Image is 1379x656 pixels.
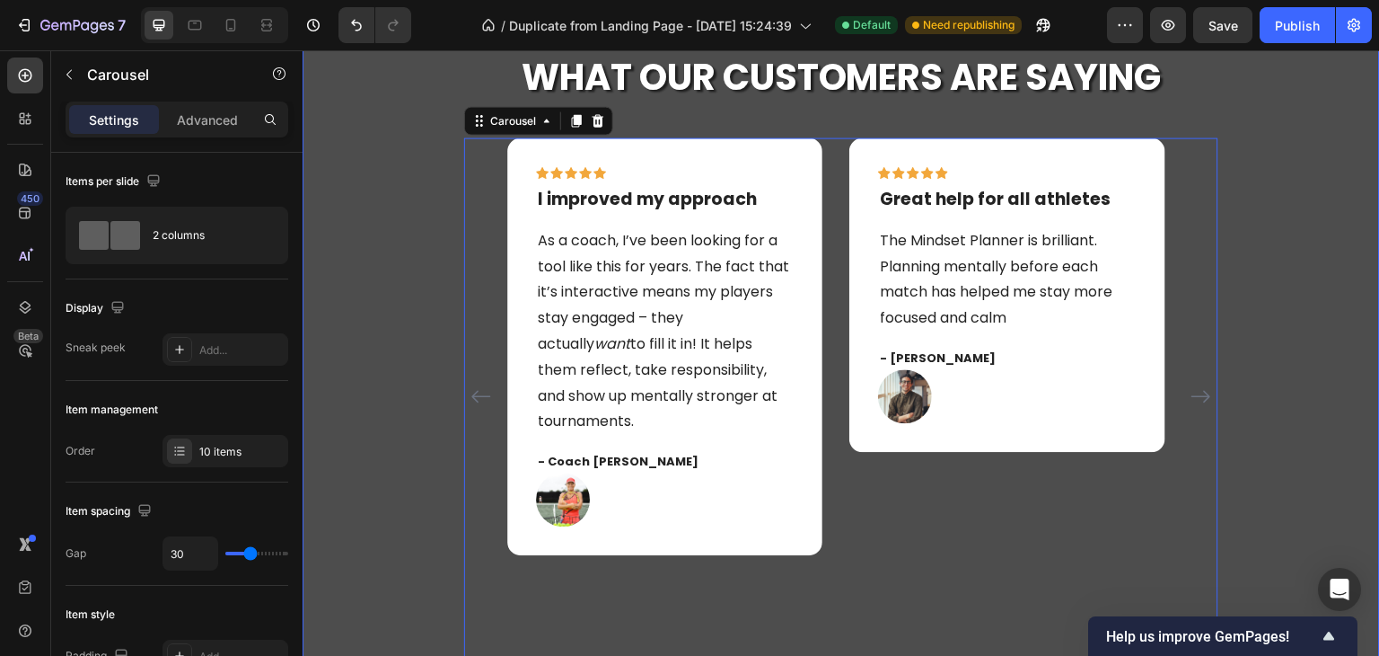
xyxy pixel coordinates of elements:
[66,340,126,356] div: Sneak peek
[1106,625,1339,647] button: Show survey - Help us improve GemPages!
[153,215,262,256] div: 2 columns
[303,50,1379,656] iframe: Design area
[7,7,134,43] button: 7
[17,191,43,206] div: 450
[13,329,43,343] div: Beta
[578,137,833,160] p: Great help for all athletes
[199,444,284,460] div: 10 items
[177,111,238,129] p: Advanced
[199,342,284,359] div: Add...
[1318,568,1361,611] div: Open Intercom Messenger
[884,332,913,360] button: Carousel Next Arrow
[66,402,158,418] div: Item management
[578,299,833,317] p: - [PERSON_NAME]
[66,607,115,623] div: Item style
[87,64,240,85] p: Carousel
[923,17,1014,33] span: Need republishing
[66,170,164,194] div: Items per slide
[1275,16,1320,35] div: Publish
[509,16,792,35] span: Duplicate from Landing Page - [DATE] 15:24:39
[66,500,155,524] div: Item spacing
[501,16,505,35] span: /
[578,178,833,281] p: The Mindset Planner is brilliant. Planning mentally before each match has helped me stay more foc...
[1260,7,1335,43] button: Publish
[184,62,237,78] div: Carousel
[1106,628,1318,645] span: Help us improve GemPages!
[66,443,95,459] div: Order
[853,17,891,33] span: Default
[1208,18,1238,33] span: Save
[338,7,411,43] div: Undo/Redo
[89,111,139,129] p: Settings
[66,545,86,562] div: Gap
[1193,7,1252,43] button: Save
[576,319,630,373] img: gempages_542217260580733860-c53d1004-f82a-4495-a531-31af2591dccb.png
[163,537,217,570] input: Auto
[118,14,126,36] p: 7
[66,297,128,321] div: Display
